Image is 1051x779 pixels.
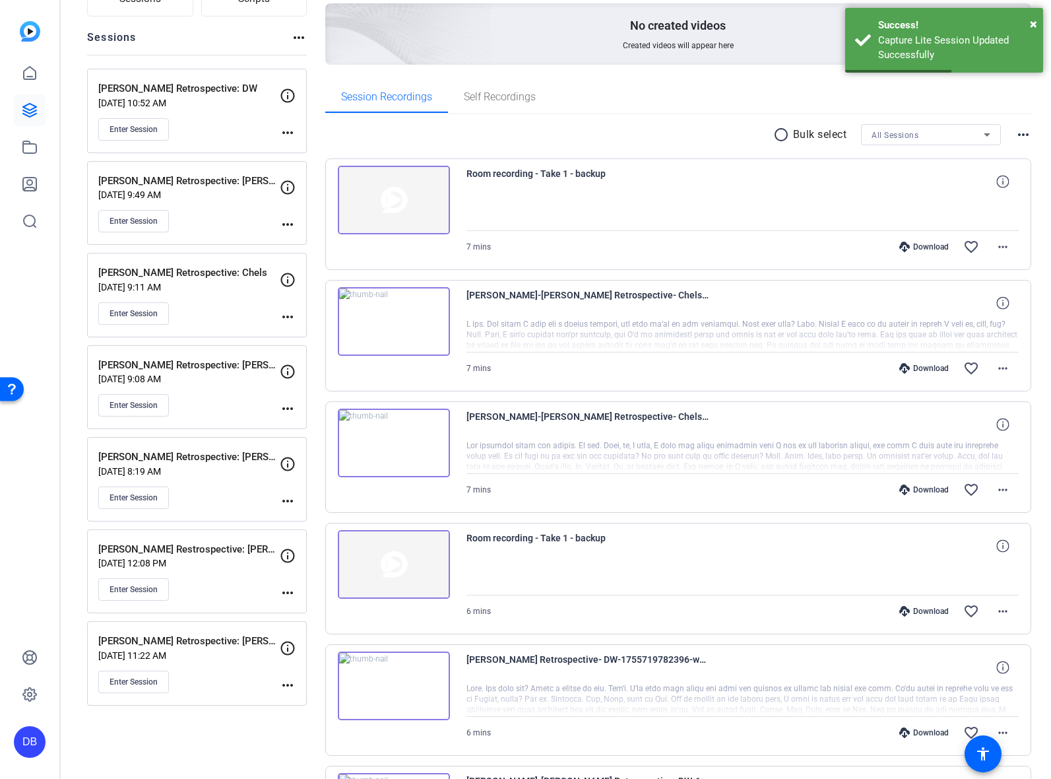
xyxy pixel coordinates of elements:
[995,239,1011,255] mat-icon: more_horiz
[110,400,158,411] span: Enter Session
[466,364,491,373] span: 7 mins
[963,360,979,376] mat-icon: favorite_border
[338,652,450,720] img: thumb-nail
[963,239,979,255] mat-icon: favorite_border
[280,493,296,509] mat-icon: more_horiz
[280,401,296,417] mat-icon: more_horiz
[110,216,158,226] span: Enter Session
[98,634,280,649] p: [PERSON_NAME] Retrospective: [PERSON_NAME]
[98,210,169,232] button: Enter Session
[878,33,1033,63] div: Capture Lite Session Updated Successfully
[338,166,450,234] img: thumb-nail
[995,360,1011,376] mat-icon: more_horiz
[995,725,1011,741] mat-icon: more_horiz
[464,92,536,102] span: Self Recordings
[110,492,158,503] span: Enter Session
[98,394,169,417] button: Enter Session
[98,558,280,568] p: [DATE] 12:08 PM
[466,287,711,319] span: [PERSON_NAME]-[PERSON_NAME] Retrospective- Chels-1755783294086-webcam
[893,485,955,495] div: Download
[341,92,432,102] span: Session Recordings
[466,652,711,683] span: [PERSON_NAME] Retrospective- DW-1755719782396-webcam
[466,166,711,197] span: Room recording - Take 1 - backup
[623,40,734,51] span: Created videos will appear here
[110,677,158,687] span: Enter Session
[98,302,169,325] button: Enter Session
[98,118,169,141] button: Enter Session
[280,585,296,601] mat-icon: more_horiz
[893,363,955,374] div: Download
[995,603,1011,619] mat-icon: more_horiz
[98,358,280,373] p: [PERSON_NAME] Retrospective: [PERSON_NAME]
[975,746,991,762] mat-icon: accessibility
[20,21,40,42] img: blue-gradient.svg
[630,18,726,34] p: No created videos
[338,409,450,477] img: thumb-nail
[110,584,158,595] span: Enter Session
[466,485,491,494] span: 7 mins
[98,650,280,661] p: [DATE] 11:22 AM
[338,530,450,599] img: thumb-nail
[98,282,280,292] p: [DATE] 9:11 AM
[466,530,711,562] span: Room recording - Take 1 - backup
[466,409,711,440] span: [PERSON_NAME]-[PERSON_NAME] Retrospective- Chels-1755783293748-webcam
[98,487,169,509] button: Enter Session
[280,125,296,141] mat-icon: more_horiz
[98,466,280,477] p: [DATE] 8:19 AM
[893,242,955,252] div: Download
[87,30,137,55] h2: Sessions
[963,725,979,741] mat-icon: favorite_border
[98,450,280,465] p: [PERSON_NAME] Retrospective: [PERSON_NAME]
[98,174,280,189] p: [PERSON_NAME] Retrospective: [PERSON_NAME]
[1030,14,1037,34] button: Close
[280,217,296,232] mat-icon: more_horiz
[291,30,307,46] mat-icon: more_horiz
[872,131,918,140] span: All Sessions
[98,542,280,557] p: [PERSON_NAME] Restrospective: [PERSON_NAME]
[793,127,847,143] p: Bulk select
[110,308,158,319] span: Enter Session
[1015,127,1031,143] mat-icon: more_horiz
[280,677,296,693] mat-icon: more_horiz
[963,603,979,619] mat-icon: favorite_border
[878,18,1033,33] div: Success!
[466,607,491,616] span: 6 mins
[893,606,955,617] div: Download
[466,242,491,252] span: 7 mins
[893,728,955,738] div: Download
[995,482,1011,498] mat-icon: more_horiz
[98,265,280,281] p: [PERSON_NAME] Retrospective: Chels
[466,728,491,737] span: 6 mins
[773,127,793,143] mat-icon: radio_button_unchecked
[98,578,169,601] button: Enter Session
[98,189,280,200] p: [DATE] 9:49 AM
[280,309,296,325] mat-icon: more_horiz
[14,726,46,758] div: DB
[98,374,280,384] p: [DATE] 9:08 AM
[1030,16,1037,32] span: ×
[963,482,979,498] mat-icon: favorite_border
[110,124,158,135] span: Enter Session
[98,81,280,96] p: [PERSON_NAME] Retrospective: DW
[338,287,450,356] img: thumb-nail
[98,98,280,108] p: [DATE] 10:52 AM
[98,671,169,693] button: Enter Session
